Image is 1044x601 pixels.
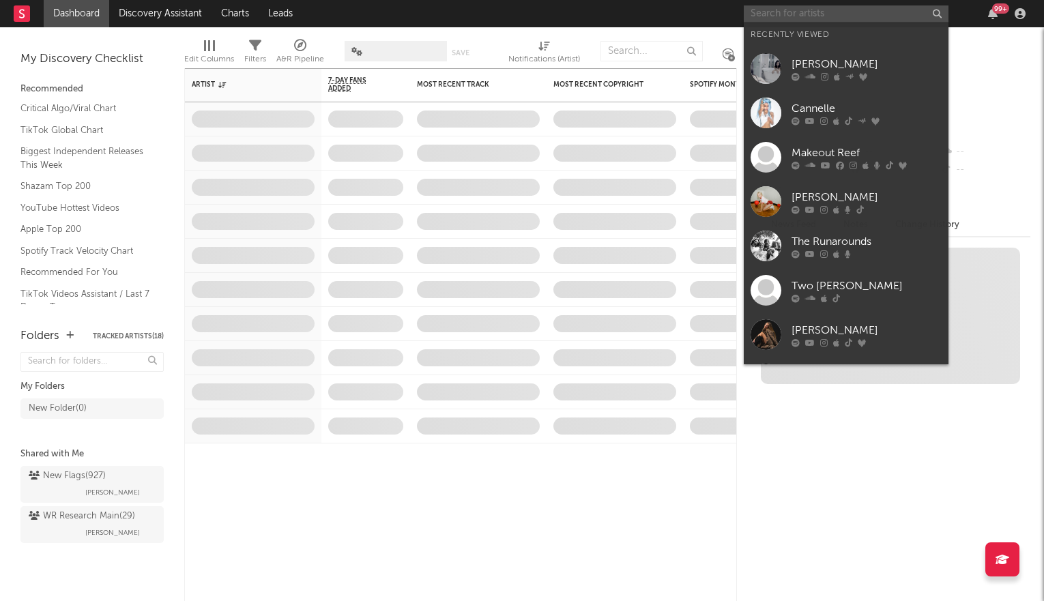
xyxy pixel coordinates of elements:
[184,34,234,74] div: Edit Columns
[20,265,150,280] a: Recommended For You
[744,5,948,23] input: Search for artists
[744,179,948,224] a: [PERSON_NAME]
[744,357,948,401] a: The Crying Nudes
[792,100,942,117] div: Cannelle
[20,123,150,138] a: TikTok Global Chart
[20,101,150,116] a: Critical Algo/Viral Chart
[85,525,140,541] span: [PERSON_NAME]
[751,27,942,43] div: Recently Viewed
[244,51,266,68] div: Filters
[792,56,942,72] div: [PERSON_NAME]
[20,179,150,194] a: Shazam Top 200
[192,80,294,89] div: Artist
[992,3,1009,14] div: 99 +
[20,201,150,216] a: YouTube Hottest Videos
[744,224,948,268] a: The Runarounds
[744,46,948,91] a: [PERSON_NAME]
[20,244,150,259] a: Spotify Track Velocity Chart
[553,80,656,89] div: Most Recent Copyright
[85,484,140,501] span: [PERSON_NAME]
[508,34,580,74] div: Notifications (Artist)
[328,76,383,93] span: 7-Day Fans Added
[744,91,948,135] a: Cannelle
[276,51,324,68] div: A&R Pipeline
[20,144,150,172] a: Biggest Independent Releases This Week
[29,400,87,417] div: New Folder ( 0 )
[940,161,1030,179] div: --
[690,80,792,89] div: Spotify Monthly Listeners
[792,278,942,294] div: Two [PERSON_NAME]
[93,333,164,340] button: Tracked Artists(18)
[20,352,164,372] input: Search for folders...
[20,398,164,419] a: New Folder(0)
[940,143,1030,161] div: --
[20,446,164,463] div: Shared with Me
[744,312,948,357] a: [PERSON_NAME]
[600,41,703,61] input: Search...
[792,233,942,250] div: The Runarounds
[29,508,135,525] div: WR Research Main ( 29 )
[184,51,234,68] div: Edit Columns
[20,379,164,395] div: My Folders
[20,287,150,314] a: TikTok Videos Assistant / Last 7 Days - Top
[988,8,998,19] button: 99+
[20,81,164,98] div: Recommended
[792,189,942,205] div: [PERSON_NAME]
[744,268,948,312] a: Two [PERSON_NAME]
[20,466,164,503] a: New Flags(927)[PERSON_NAME]
[744,135,948,179] a: Makeout Reef
[29,468,106,484] div: New Flags ( 927 )
[20,506,164,543] a: WR Research Main(29)[PERSON_NAME]
[244,34,266,74] div: Filters
[276,34,324,74] div: A&R Pipeline
[792,145,942,161] div: Makeout Reef
[417,80,519,89] div: Most Recent Track
[792,322,942,338] div: [PERSON_NAME]
[508,51,580,68] div: Notifications (Artist)
[20,328,59,345] div: Folders
[20,51,164,68] div: My Discovery Checklist
[452,49,469,57] button: Save
[20,222,150,237] a: Apple Top 200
